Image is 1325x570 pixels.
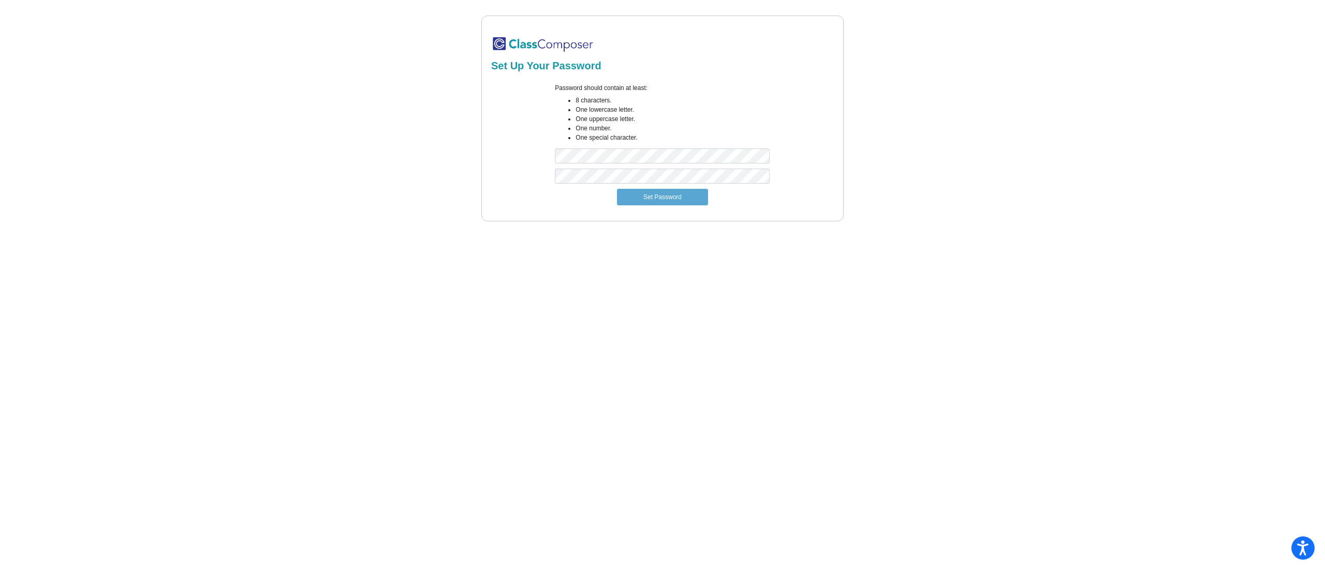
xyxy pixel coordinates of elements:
[576,114,770,124] li: One uppercase letter.
[576,96,770,105] li: 8 characters.
[491,59,834,72] h2: Set Up Your Password
[576,124,770,133] li: One number.
[576,133,770,142] li: One special character.
[617,189,708,205] button: Set Password
[555,83,647,93] label: Password should contain at least:
[576,105,770,114] li: One lowercase letter.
